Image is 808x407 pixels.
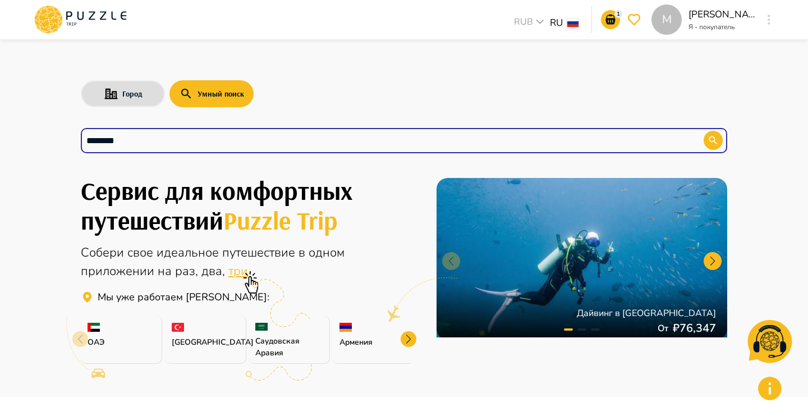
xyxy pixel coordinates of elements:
button: search-with-city [81,80,165,107]
p: 76,347 [680,320,716,337]
p: 1 [614,10,622,19]
p: RU [550,16,563,30]
span: приложении [81,263,158,280]
p: Армения [339,336,407,348]
p: Дайвинг в [GEOGRAPHIC_DATA] [577,307,716,320]
span: два, [201,263,228,280]
span: свое [127,244,157,261]
span: раз, [175,263,201,280]
p: Сервис для путешествий Puzzle Trip [98,290,269,305]
span: на [158,263,175,280]
p: ОАЭ [88,336,155,348]
div: Онлайн агрегатор туристических услуг для путешествий по всему миру. [81,244,411,281]
h1: Собери свое идеальное путешествие с Puzzle Trip [81,176,411,235]
div: M [651,4,682,35]
button: go-to-basket-submit-button [601,10,620,29]
span: путешествие [222,244,299,261]
p: Саудовская Аравия [255,335,323,359]
span: одном [309,244,345,261]
button: search-with-elastic-search [169,80,254,107]
p: [GEOGRAPHIC_DATA] [172,336,239,348]
span: идеальное [157,244,222,261]
p: [PERSON_NAME] [688,7,756,22]
div: RUB [511,15,550,31]
p: Я - покупатель [688,22,756,32]
span: три [228,263,248,280]
p: От [658,322,673,335]
span: Собери [81,244,127,261]
img: lang [567,19,579,27]
p: ₽ [673,320,680,337]
button: go-to-wishlist-submit-button [625,10,644,29]
span: Puzzle Trip [223,204,338,236]
span: в [299,244,309,261]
